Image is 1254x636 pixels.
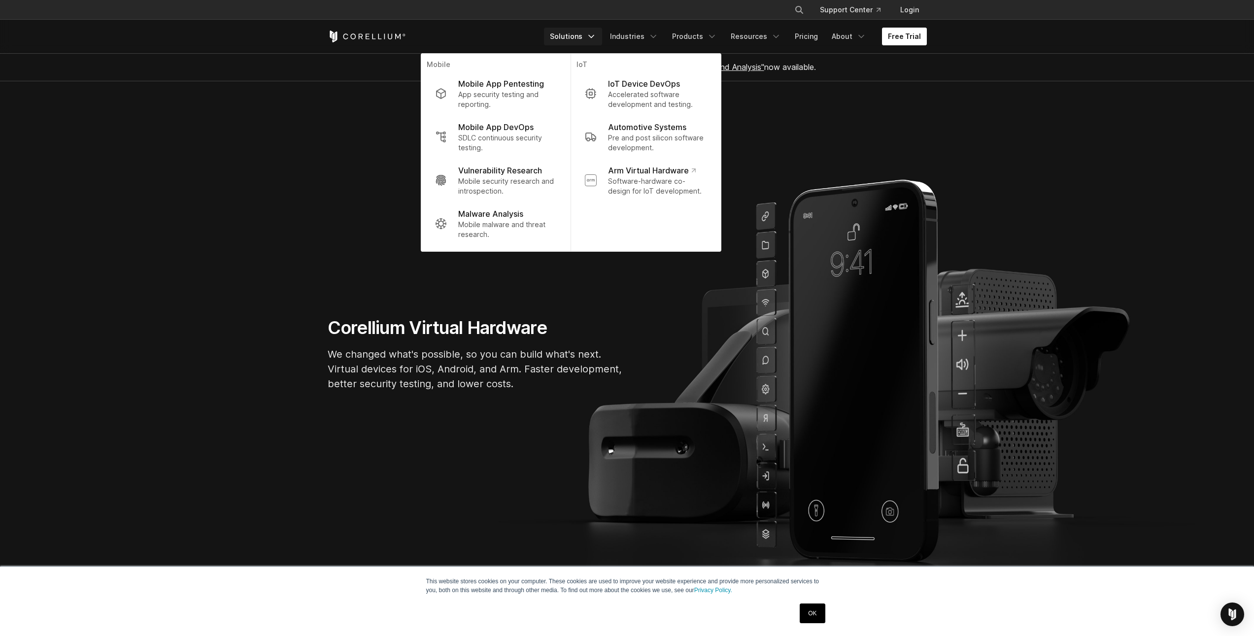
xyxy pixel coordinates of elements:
p: Mobile App DevOps [458,121,534,133]
p: IoT [576,60,714,72]
a: Login [892,1,927,19]
a: Automotive Systems Pre and post silicon software development. [576,115,714,159]
div: Open Intercom Messenger [1220,603,1244,626]
p: Mobile [427,60,564,72]
a: Malware Analysis Mobile malware and threat research. [427,202,564,245]
p: Automotive Systems [608,121,686,133]
button: Search [790,1,808,19]
a: Arm Virtual Hardware Software-hardware co-design for IoT development. [576,159,714,202]
a: Resources [725,28,787,45]
a: OK [800,603,825,623]
p: Vulnerability Research [458,165,542,176]
p: We changed what's possible, so you can build what's next. Virtual devices for iOS, Android, and A... [328,347,623,391]
p: Mobile malware and threat research. [458,220,556,239]
p: Software-hardware co-design for IoT development. [608,176,707,196]
p: Mobile security research and introspection. [458,176,556,196]
p: App security testing and reporting. [458,90,556,109]
a: About [826,28,872,45]
a: IoT Device DevOps Accelerated software development and testing. [576,72,714,115]
a: Free Trial [882,28,927,45]
p: Malware Analysis [458,208,523,220]
a: Vulnerability Research Mobile security research and introspection. [427,159,564,202]
a: Privacy Policy. [694,587,732,594]
p: Pre and post silicon software development. [608,133,707,153]
p: This website stores cookies on your computer. These cookies are used to improve your website expe... [426,577,828,595]
a: Products [666,28,723,45]
h1: Corellium Virtual Hardware [328,317,623,339]
div: Navigation Menu [782,1,927,19]
div: Navigation Menu [544,28,927,45]
a: Mobile App DevOps SDLC continuous security testing. [427,115,564,159]
a: Pricing [789,28,824,45]
p: Arm Virtual Hardware [608,165,695,176]
a: Corellium Home [328,31,406,42]
p: Mobile App Pentesting [458,78,544,90]
a: Support Center [812,1,888,19]
p: Accelerated software development and testing. [608,90,707,109]
p: SDLC continuous security testing. [458,133,556,153]
a: Industries [604,28,664,45]
p: IoT Device DevOps [608,78,680,90]
a: Mobile App Pentesting App security testing and reporting. [427,72,564,115]
a: Solutions [544,28,602,45]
